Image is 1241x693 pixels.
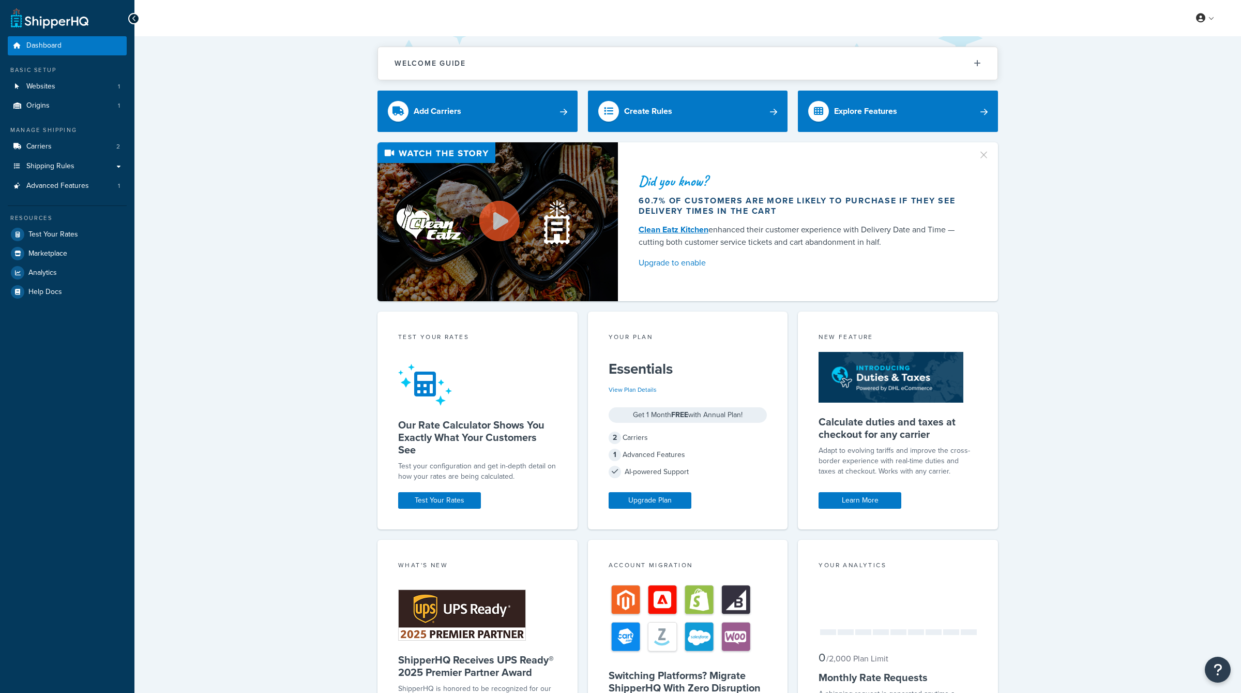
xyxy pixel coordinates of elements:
button: Open Resource Center [1205,657,1231,683]
div: Carriers [609,431,767,445]
h2: Welcome Guide [395,60,466,67]
div: Did you know? [639,174,965,188]
a: Clean Eatz Kitchen [639,224,708,235]
span: Shipping Rules [26,162,74,171]
span: Marketplace [28,249,67,258]
a: View Plan Details [609,385,657,394]
a: Learn More [819,492,901,509]
a: Advanced Features1 [8,176,127,196]
a: Upgrade to enable [639,256,965,270]
span: Test Your Rates [28,230,78,239]
img: Video thumbnail [377,142,618,301]
div: New Feature [819,332,977,344]
h5: Monthly Rate Requests [819,671,977,684]
a: Websites1 [8,77,127,96]
span: 2 [609,432,621,444]
a: Upgrade Plan [609,492,691,509]
div: Basic Setup [8,66,127,75]
span: Carriers [26,142,52,151]
div: Test your configuration and get in-depth detail on how your rates are being calculated. [398,461,557,482]
a: Analytics [8,263,127,282]
div: enhanced their customer experience with Delivery Date and Time — cutting both customer service ti... [639,224,965,248]
span: Analytics [28,269,57,277]
span: 0 [819,649,825,666]
small: / 2,000 Plan Limit [826,653,888,665]
div: 60.7% of customers are more likely to purchase if they see delivery times in the cart [639,196,965,216]
a: Shipping Rules [8,157,127,176]
a: Test Your Rates [398,492,481,509]
span: Origins [26,101,50,110]
a: Add Carriers [377,91,578,132]
a: Marketplace [8,244,127,263]
div: Create Rules [624,104,672,119]
h5: Calculate duties and taxes at checkout for any carrier [819,416,977,440]
span: 1 [118,182,120,190]
li: Websites [8,77,127,96]
span: Advanced Features [26,182,89,190]
div: AI-powered Support [609,465,767,479]
a: Help Docs [8,283,127,301]
span: Help Docs [28,288,62,297]
div: Resources [8,214,127,223]
span: Websites [26,82,55,91]
div: Advanced Features [609,448,767,462]
a: Explore Features [798,91,998,132]
div: Your Analytics [819,561,977,572]
span: 1 [118,101,120,110]
div: Add Carriers [414,104,461,119]
span: 2 [116,142,120,151]
a: Test Your Rates [8,225,127,244]
div: Test your rates [398,332,557,344]
span: 1 [118,82,120,91]
li: Carriers [8,137,127,156]
div: Manage Shipping [8,126,127,135]
p: Adapt to evolving tariffs and improve the cross-border experience with real-time duties and taxes... [819,446,977,477]
a: Carriers2 [8,137,127,156]
div: Account Migration [609,561,767,572]
strong: FREE [671,409,688,420]
div: Your Plan [609,332,767,344]
div: Get 1 Month with Annual Plan! [609,407,767,423]
span: 1 [609,449,621,461]
a: Dashboard [8,36,127,55]
button: Welcome Guide [378,47,997,80]
h5: Essentials [609,361,767,377]
a: Origins1 [8,96,127,115]
a: Create Rules [588,91,788,132]
span: Dashboard [26,41,62,50]
div: What's New [398,561,557,572]
h5: Our Rate Calculator Shows You Exactly What Your Customers See [398,419,557,456]
div: Explore Features [834,104,897,119]
li: Advanced Features [8,176,127,196]
li: Origins [8,96,127,115]
h5: ShipperHQ Receives UPS Ready® 2025 Premier Partner Award [398,654,557,679]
